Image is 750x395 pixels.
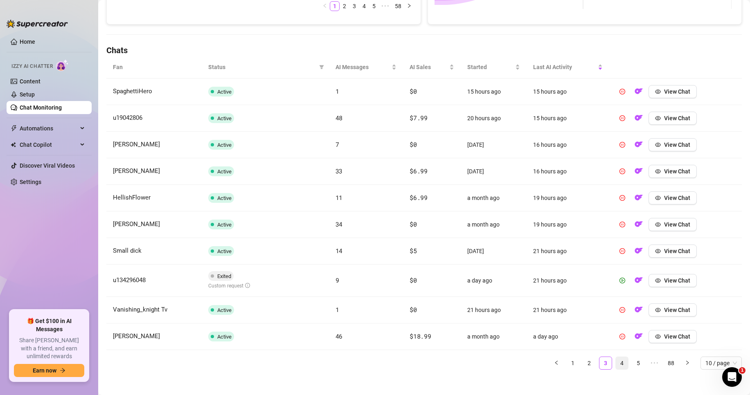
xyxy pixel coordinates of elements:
span: 10 / page [705,357,737,369]
a: 4 [360,2,369,11]
span: 46 [336,332,342,340]
span: pause-circle [619,334,625,339]
li: Next Page [404,1,414,11]
img: OF [635,332,643,340]
a: 2 [583,357,595,369]
a: Content [20,78,41,85]
li: 5 [632,357,645,370]
td: a month ago [461,323,527,350]
img: OF [635,247,643,255]
span: pause-circle [619,248,625,254]
iframe: Intercom live chat [722,367,742,387]
span: Active [217,142,232,148]
button: OF [632,218,645,231]
span: $0 [410,305,417,314]
li: Previous Page [550,357,563,370]
a: OF [632,90,645,97]
a: OF [632,279,645,285]
span: View Chat [664,88,690,95]
span: Active [217,195,232,201]
span: Izzy AI Chatter [11,63,53,70]
span: 9 [336,276,339,284]
a: 4 [616,357,628,369]
span: eye [655,278,661,283]
span: pause-circle [619,89,625,94]
a: 1 [330,2,339,11]
a: OF [632,335,645,341]
td: 16 hours ago [527,132,609,158]
button: View Chat [649,191,697,204]
td: [DATE] [461,158,527,185]
td: 20 hours ago [461,105,527,132]
img: OF [635,167,643,175]
th: Fan [106,56,202,79]
span: info-circle [245,283,250,288]
a: 5 [632,357,644,369]
span: Active [217,89,232,95]
span: $0 [410,276,417,284]
span: View Chat [664,277,690,284]
span: View Chat [664,195,690,201]
li: Next Page [681,357,694,370]
span: pause-circle [619,307,625,313]
button: Earn nowarrow-right [14,364,84,377]
button: View Chat [649,330,697,343]
a: OF [632,117,645,123]
a: 3 [350,2,359,11]
span: [PERSON_NAME] [113,167,160,175]
button: right [404,1,414,11]
span: 1 [336,87,339,95]
td: a month ago [461,211,527,238]
span: left [322,3,327,8]
button: OF [632,191,645,204]
li: Next 5 Pages [379,1,392,11]
span: $6.99 [410,167,428,175]
span: play-circle [619,278,625,283]
td: [DATE] [461,238,527,265]
button: left [550,357,563,370]
span: eye [655,334,661,339]
span: eye [655,142,661,148]
img: Chat Copilot [11,142,16,148]
a: Discover Viral Videos [20,162,75,169]
span: [PERSON_NAME] [113,220,160,228]
span: eye [655,195,661,201]
span: Started [467,63,514,72]
span: eye [655,89,661,94]
button: View Chat [649,85,697,98]
img: OF [635,276,643,284]
span: $7.99 [410,114,428,122]
h4: Chats [106,45,742,56]
td: a month ago [461,185,527,211]
span: right [407,3,412,8]
img: OF [635,87,643,95]
span: Small dick [113,247,142,254]
button: View Chat [649,245,697,258]
td: 15 hours ago [527,79,609,105]
span: [PERSON_NAME] [113,141,160,148]
button: OF [632,274,645,287]
span: u19042806 [113,114,142,121]
span: pause-circle [619,195,625,201]
span: View Chat [664,168,690,175]
span: ••• [648,357,661,370]
span: Exited [217,273,231,279]
img: OF [635,193,643,202]
th: AI Messages [329,56,403,79]
span: ••• [379,1,392,11]
li: 2 [583,357,596,370]
button: View Chat [649,165,697,178]
span: Chat Copilot [20,138,78,151]
li: 1 [330,1,340,11]
span: View Chat [664,221,690,228]
span: Active [217,248,232,254]
button: OF [632,303,645,316]
li: 4 [615,357,628,370]
span: 1 [739,367,745,374]
a: 2 [340,2,349,11]
span: pause-circle [619,142,625,148]
span: left [554,360,559,365]
span: 33 [336,167,342,175]
a: 3 [599,357,612,369]
td: 19 hours ago [527,185,609,211]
